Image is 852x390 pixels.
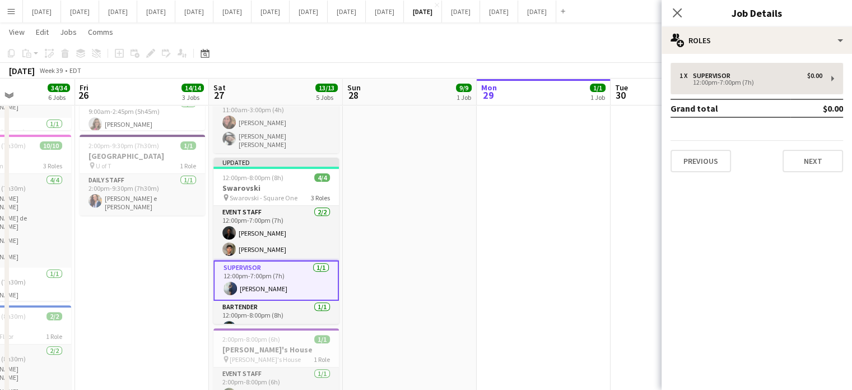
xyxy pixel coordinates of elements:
a: Jobs [55,25,81,39]
span: Jobs [60,27,77,37]
span: Fri [80,82,89,93]
div: 12:00pm-7:00pm (7h) [679,80,822,85]
span: 28 [346,89,361,102]
span: 1/1 [314,335,330,343]
span: Sat [213,82,226,93]
button: [DATE] [290,1,328,22]
span: 10/10 [40,141,62,150]
div: EDT [69,66,81,75]
span: Swarovski - Square One [230,194,297,202]
span: 30 [613,89,628,102]
button: [DATE] [480,1,518,22]
span: 13/13 [315,84,338,92]
app-card-role: Bartender1/112:00pm-8:00pm (8h)[PERSON_NAME] [213,301,339,339]
div: [DATE] [9,65,35,76]
button: [DATE] [61,1,99,22]
button: [DATE] [23,1,61,22]
app-job-card: 2:00pm-9:30pm (7h30m)1/1[GEOGRAPHIC_DATA] U of T1 RoleDaily Staff1/12:00pm-9:30pm (7h30m)[PERSON_... [80,135,205,215]
span: 1 Role [180,162,196,170]
span: 12:00pm-8:00pm (8h) [222,173,283,182]
a: Edit [31,25,53,39]
span: Comms [88,27,113,37]
a: Comms [83,25,118,39]
div: 5 Jobs [316,93,337,102]
span: 4/4 [314,173,330,182]
span: 27 [212,89,226,102]
span: U of T [96,162,111,170]
span: 26 [78,89,89,102]
button: [DATE] [518,1,556,22]
span: 29 [479,89,497,102]
button: [DATE] [404,1,442,22]
span: Sun [347,82,361,93]
button: [DATE] [99,1,137,22]
button: Previous [671,150,731,172]
span: 1/1 [590,84,606,92]
div: Roles [662,27,852,54]
a: View [4,25,29,39]
span: 1 Role [314,355,330,364]
span: 1/1 [180,141,196,150]
button: [DATE] [213,1,252,22]
span: 3 Roles [311,194,330,202]
button: [DATE] [137,1,175,22]
app-card-role: Supervisor1/112:00pm-7:00pm (7h)[PERSON_NAME] [213,260,339,301]
span: Edit [36,27,49,37]
span: Mon [481,82,497,93]
span: 34/34 [48,84,70,92]
span: 9/9 [456,84,472,92]
div: 1 Job [590,93,605,102]
div: Supervisor [693,72,735,80]
app-card-role: Daily Staff1/12:00pm-9:30pm (7h30m)[PERSON_NAME] e [PERSON_NAME] [80,174,205,215]
div: 1 Job [457,93,471,102]
app-job-card: Updated12:00pm-8:00pm (8h)4/4Swarovski Swarovski - Square One3 RolesEvent Staff2/212:00pm-7:00pm ... [213,158,339,324]
td: $0.00 [790,99,843,117]
div: $0.00 [807,72,822,80]
span: 3 Roles [43,162,62,170]
span: 1 Role [46,332,62,341]
div: Updated [213,158,339,167]
button: [DATE] [252,1,290,22]
span: Tue [615,82,628,93]
span: 2/2 [46,312,62,320]
button: [DATE] [175,1,213,22]
div: 3 Jobs [182,93,203,102]
button: Next [783,150,843,172]
span: 2:00pm-8:00pm (6h) [222,335,280,343]
div: 1 x [679,72,693,80]
app-card-role: Supervisor1/19:00am-2:45pm (5h45m)[PERSON_NAME] [80,97,205,135]
td: Grand total [671,99,790,117]
h3: [PERSON_NAME]'s House [213,345,339,355]
h3: Job Details [662,6,852,20]
button: [DATE] [442,1,480,22]
div: 6 Jobs [48,93,69,102]
span: Week 39 [37,66,65,75]
app-card-role: Event Staff2/212:00pm-7:00pm (7h)[PERSON_NAME][PERSON_NAME] [213,206,339,260]
span: View [9,27,25,37]
h3: [GEOGRAPHIC_DATA] [80,151,205,161]
button: [DATE] [366,1,404,22]
app-card-role: Event Staff2/211:00am-3:00pm (4h)[PERSON_NAME][PERSON_NAME] [PERSON_NAME] [213,95,339,153]
span: 14/14 [181,84,204,92]
h3: Swarovski [213,183,339,193]
span: [PERSON_NAME]'s House [230,355,301,364]
span: 2:00pm-9:30pm (7h30m) [89,141,159,150]
button: [DATE] [328,1,366,22]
